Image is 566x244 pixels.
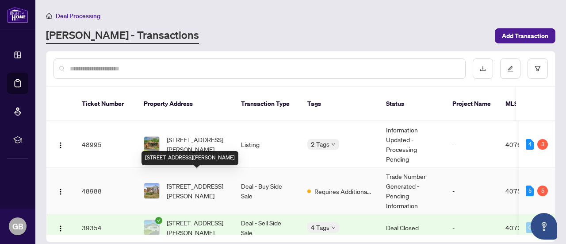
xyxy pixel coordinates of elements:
span: Requires Additional Docs [314,186,372,196]
td: Listing [234,121,300,168]
img: thumbnail-img [144,137,159,152]
span: Deal Processing [56,12,100,20]
td: 48995 [75,121,137,168]
td: Deal Closed [379,214,445,241]
img: logo [7,7,28,23]
th: Project Name [445,87,498,121]
td: Trade Number Generated - Pending Information [379,168,445,214]
span: check-circle [155,217,162,224]
td: 48988 [75,168,137,214]
td: - [445,168,498,214]
th: Property Address [137,87,234,121]
button: download [473,58,493,79]
button: filter [528,58,548,79]
div: 5 [537,186,548,196]
button: Add Transaction [495,28,555,43]
span: 40756735 [505,187,537,195]
span: down [331,225,336,230]
button: Open asap [531,213,557,240]
span: GB [12,220,23,232]
span: [STREET_ADDRESS][PERSON_NAME] [167,135,227,154]
span: Add Transaction [502,29,548,43]
img: Logo [57,142,64,149]
span: 4 Tags [311,222,329,232]
img: Logo [57,225,64,232]
span: 40761114 [505,140,537,148]
img: thumbnail-img [144,220,159,235]
th: Tags [300,87,379,121]
th: Ticket Number [75,87,137,121]
button: Logo [54,221,68,235]
td: Information Updated - Processing Pending [379,121,445,168]
span: [STREET_ADDRESS][PERSON_NAME] [167,181,227,201]
th: Transaction Type [234,87,300,121]
span: down [331,142,336,147]
span: filter [535,66,541,72]
div: 4 [526,139,534,150]
td: Deal - Buy Side Sale [234,168,300,214]
td: 39354 [75,214,137,241]
a: [PERSON_NAME] - Transactions [46,28,199,44]
th: MLS # [498,87,551,121]
button: Logo [54,137,68,151]
span: home [46,13,52,19]
div: 0 [526,222,534,233]
div: 3 [537,139,548,150]
button: edit [500,58,520,79]
img: thumbnail-img [144,183,159,198]
td: Deal - Sell Side Sale [234,214,300,241]
td: - [445,121,498,168]
span: 40727173 [505,224,537,232]
span: 2 Tags [311,139,329,149]
span: [STREET_ADDRESS][PERSON_NAME] [167,218,227,237]
td: - [445,214,498,241]
span: edit [507,66,513,72]
span: download [480,66,486,72]
button: Logo [54,184,68,198]
img: Logo [57,188,64,195]
div: 5 [526,186,534,196]
th: Status [379,87,445,121]
div: [STREET_ADDRESS][PERSON_NAME] [141,151,238,165]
